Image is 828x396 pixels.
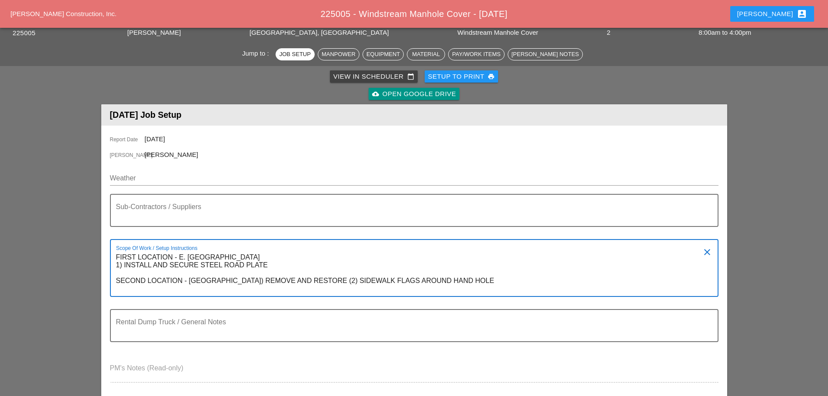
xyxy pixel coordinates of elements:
[110,151,145,159] span: [PERSON_NAME]
[10,10,116,17] a: [PERSON_NAME] Construction, Inc.
[127,28,245,38] div: [PERSON_NAME]
[330,70,418,83] a: View in Scheduler
[737,9,807,19] div: [PERSON_NAME]
[318,48,359,60] button: Manpower
[13,28,36,38] button: 225005
[425,70,499,83] button: Setup to Print
[457,28,602,38] div: Windstream Manhole Cover
[797,9,807,19] i: account_box
[322,50,356,59] div: Manpower
[333,72,414,82] div: View in Scheduler
[448,48,504,60] button: Pay/Work Items
[242,50,273,57] span: Jump to :
[145,151,198,158] span: [PERSON_NAME]
[145,135,165,143] span: [DATE]
[698,28,815,38] div: 8:00am to 4:00pm
[116,320,705,341] textarea: Rental Dump Truck / General Notes
[607,28,694,38] div: 2
[452,50,500,59] div: Pay/Work Items
[411,50,441,59] div: Material
[488,73,495,80] i: print
[369,88,459,100] a: Open Google Drive
[508,48,583,60] button: [PERSON_NAME] Notes
[101,104,727,126] header: [DATE] Job Setup
[512,50,579,59] div: [PERSON_NAME] Notes
[110,136,145,143] span: Report Date
[702,247,712,257] i: clear
[276,48,315,60] button: Job Setup
[116,250,705,296] textarea: Scope Of Work / Setup Instructions
[279,50,311,59] div: Job Setup
[321,9,508,19] span: 225005 - Windstream Manhole Cover - [DATE]
[407,48,445,60] button: Material
[428,72,495,82] div: Setup to Print
[730,6,814,22] button: [PERSON_NAME]
[110,171,706,185] input: Weather
[110,361,718,382] textarea: PM's Notes (Read-only)
[362,48,404,60] button: Equipment
[407,73,414,80] i: calendar_today
[372,89,456,99] div: Open Google Drive
[372,90,379,97] i: cloud_upload
[116,205,705,226] textarea: Sub-Contractors / Suppliers
[366,50,400,59] div: Equipment
[249,28,453,38] div: [GEOGRAPHIC_DATA], [GEOGRAPHIC_DATA]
